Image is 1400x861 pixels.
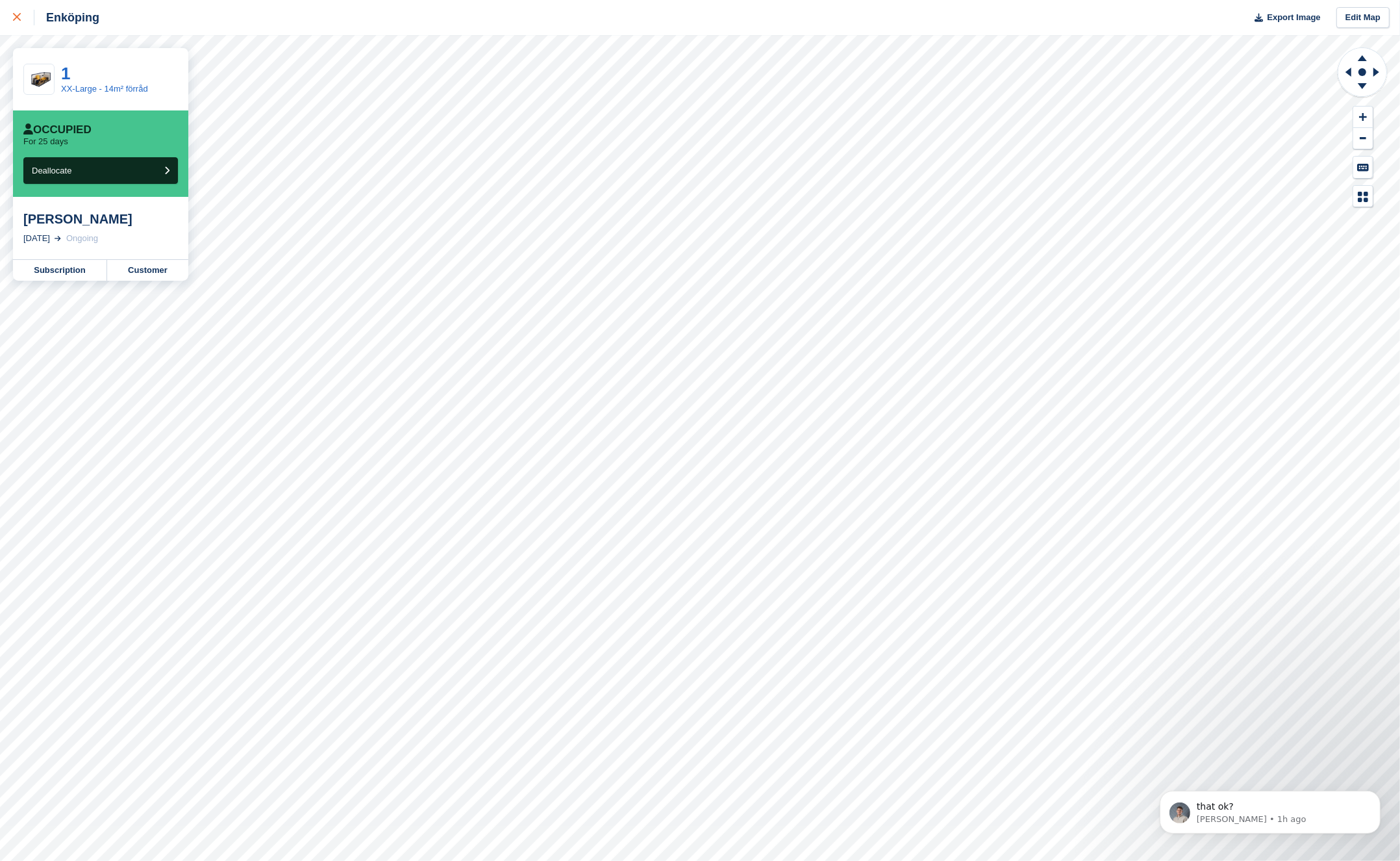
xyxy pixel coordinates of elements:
button: Keyboard Shortcuts [1353,157,1373,178]
button: Map Legend [1353,186,1373,207]
a: Customer [107,260,188,281]
div: Occupied [23,123,92,136]
div: [DATE] [23,232,50,245]
a: Subscription [13,260,107,281]
img: arrow-right-light-icn-cde0832a797a2874e46488d9cf13f60e5c3a73dbe684e267c42b8395dfbc2abf.svg [55,236,61,241]
img: _prc-large_final%20(1).png [24,69,54,90]
button: Deallocate [23,157,178,184]
a: XX-Large - 14m² förråd [61,84,148,94]
a: 1 [61,64,70,83]
p: For 25 days [23,136,68,147]
div: Ongoing [66,232,98,245]
button: Zoom In [1353,107,1373,128]
button: Zoom Out [1353,128,1373,149]
button: Export Image [1247,7,1321,29]
a: Edit Map [1336,7,1390,29]
div: Enköping [34,10,99,25]
span: Deallocate [32,166,71,175]
iframe: Intercom notifications message [1140,764,1400,855]
span: Export Image [1267,11,1320,24]
div: [PERSON_NAME] [23,211,178,227]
